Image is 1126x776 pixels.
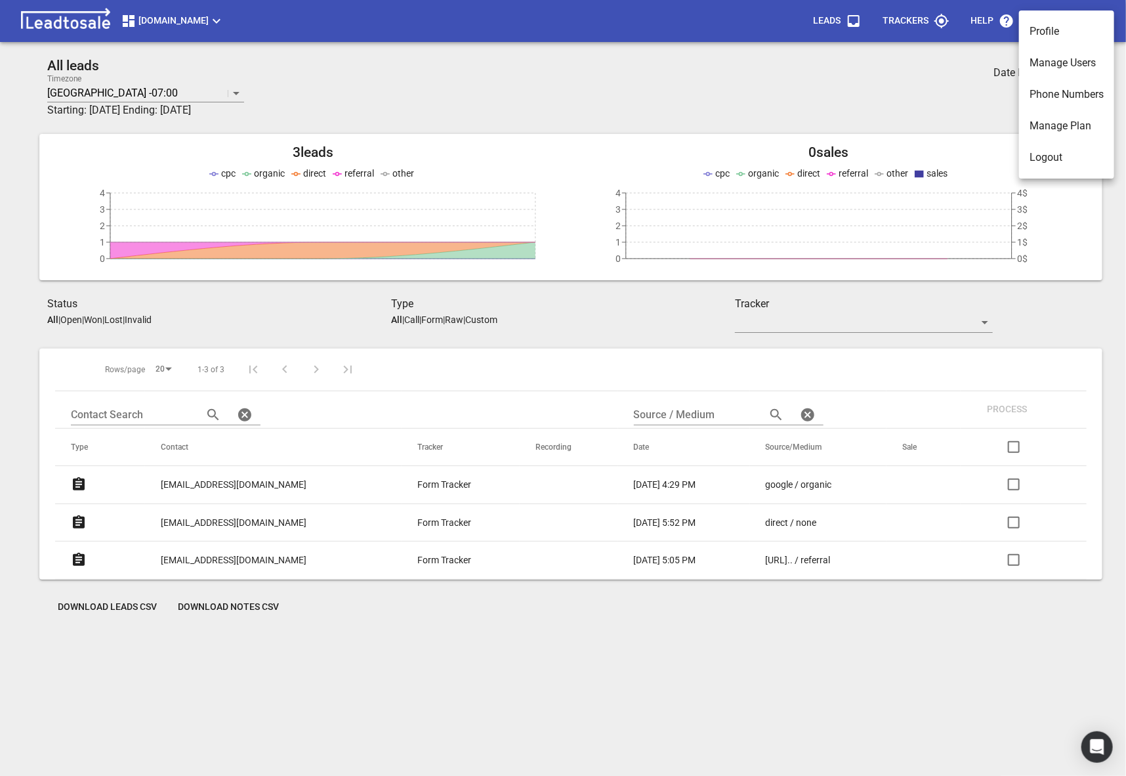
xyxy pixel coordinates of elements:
li: Logout [1019,142,1114,173]
div: Open Intercom Messenger [1081,731,1113,763]
li: Profile [1019,16,1114,47]
li: Manage Plan [1019,110,1114,142]
li: Manage Users [1019,47,1114,79]
li: Phone Numbers [1019,79,1114,110]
